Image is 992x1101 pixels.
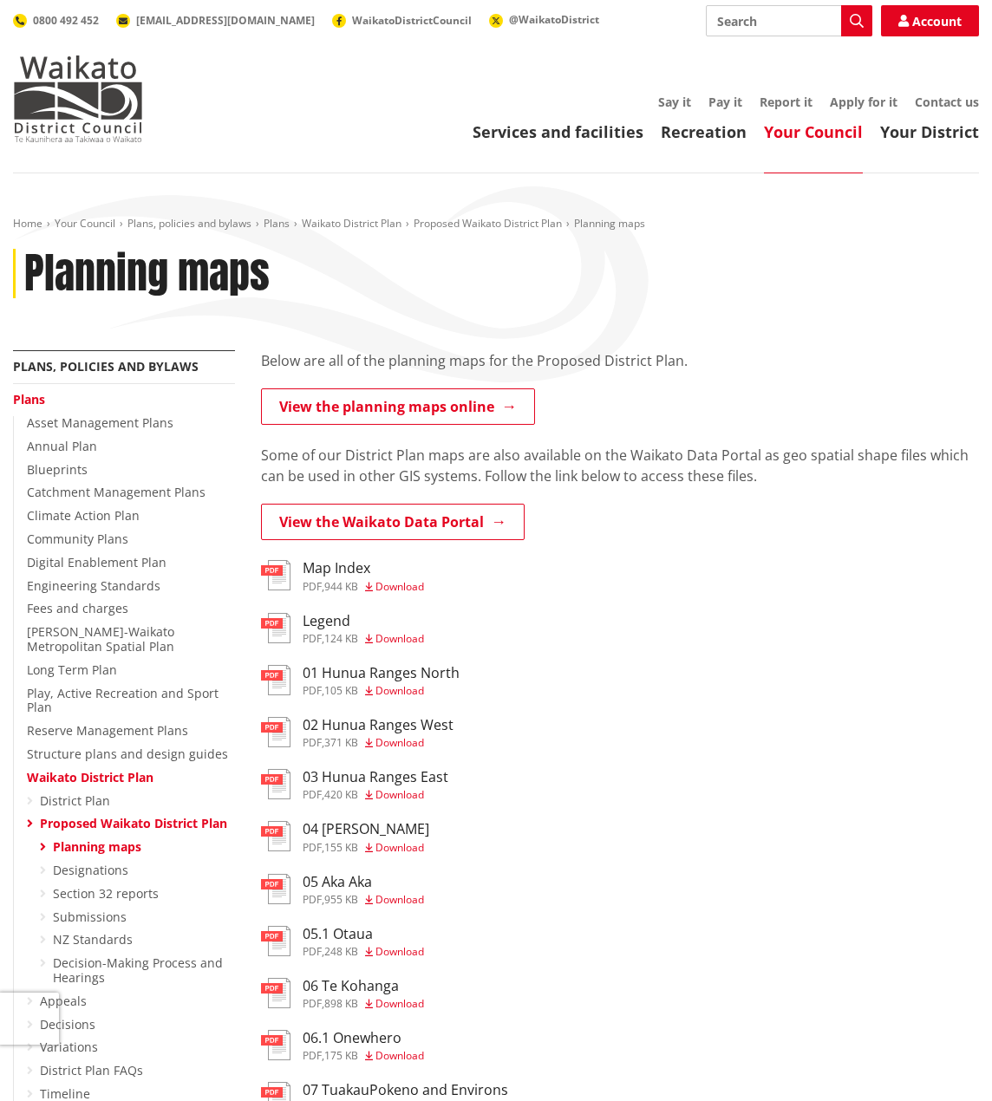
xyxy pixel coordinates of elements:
div: , [303,634,424,644]
span: pdf [303,787,322,802]
a: Recreation [661,121,747,142]
span: pdf [303,579,322,594]
span: 248 KB [324,944,358,959]
div: , [303,582,424,592]
span: WaikatoDistrictCouncil [352,13,472,28]
span: Download [375,631,424,646]
h3: 06 Te Kohanga [303,978,424,994]
a: Apply for it [830,94,897,110]
div: , [303,1051,424,1061]
a: Plans [264,216,290,231]
span: pdf [303,1048,322,1063]
img: document-pdf.svg [261,665,290,695]
a: Catchment Management Plans [27,484,206,500]
a: @WaikatoDistrict [489,12,599,27]
p: Some of our District Plan maps are also available on the Waikato Data Portal as geo spatial shape... [261,445,979,486]
a: [PERSON_NAME]-Waikato Metropolitan Spatial Plan [27,623,174,655]
a: Community Plans [27,531,128,547]
p: Below are all of the planning maps for the Proposed District Plan. [261,350,979,371]
a: Decision-Making Process and Hearings [53,954,223,986]
span: 955 KB [324,892,358,907]
h3: Map Index [303,560,424,577]
a: Play, Active Recreation and Sport Plan [27,685,219,716]
span: 105 KB [324,683,358,698]
a: 01 Hunua Ranges North pdf,105 KB Download [261,665,460,696]
a: 02 Hunua Ranges West pdf,371 KB Download [261,717,454,748]
span: Download [375,944,424,959]
a: Your Council [764,121,863,142]
span: 371 KB [324,735,358,750]
a: Structure plans and design guides [27,746,228,762]
img: document-pdf.svg [261,978,290,1008]
a: Legend pdf,124 KB Download [261,613,424,644]
a: Variations [40,1039,98,1055]
h3: 05 Aka Aka [303,874,424,890]
a: Contact us [915,94,979,110]
a: 05.1 Otaua pdf,248 KB Download [261,926,424,957]
h3: 02 Hunua Ranges West [303,717,454,733]
a: Decisions [40,1016,95,1033]
span: 175 KB [324,1048,358,1063]
a: Fees and charges [27,600,128,616]
a: Designations [53,862,128,878]
a: WaikatoDistrictCouncil [332,13,472,28]
a: Report it [760,94,813,110]
h3: 06.1 Onewhero [303,1030,424,1046]
a: Long Term Plan [27,661,117,678]
a: Home [13,216,42,231]
span: pdf [303,840,322,855]
span: Download [375,840,424,855]
a: 04 [PERSON_NAME] pdf,155 KB Download [261,821,429,852]
div: , [303,895,424,905]
img: document-pdf.svg [261,613,290,643]
div: , [303,790,448,800]
span: 155 KB [324,840,358,855]
img: document-pdf.svg [261,560,290,590]
a: Climate Action Plan [27,507,140,524]
a: Plans, policies and bylaws [127,216,251,231]
span: 0800 492 452 [33,13,99,28]
img: Waikato District Council - Te Kaunihera aa Takiwaa o Waikato [13,55,143,142]
span: 420 KB [324,787,358,802]
a: Digital Enablement Plan [27,554,166,570]
img: document-pdf.svg [261,821,290,851]
a: 03 Hunua Ranges East pdf,420 KB Download [261,769,448,800]
a: Section 32 reports [53,885,159,902]
span: [EMAIL_ADDRESS][DOMAIN_NAME] [136,13,315,28]
span: 124 KB [324,631,358,646]
a: NZ Standards [53,931,133,948]
span: pdf [303,683,322,698]
a: Annual Plan [27,438,97,454]
a: Engineering Standards [27,577,160,594]
span: pdf [303,996,322,1011]
a: Say it [658,94,691,110]
a: Reserve Management Plans [27,722,188,739]
a: View the planning maps online [261,388,535,425]
a: District Plan FAQs [40,1062,143,1078]
div: , [303,686,460,696]
span: pdf [303,892,322,907]
img: document-pdf.svg [261,1030,290,1060]
span: 944 KB [324,579,358,594]
a: Account [881,5,979,36]
span: Download [375,735,424,750]
a: 06 Te Kohanga pdf,898 KB Download [261,978,424,1009]
nav: breadcrumb [13,217,979,231]
h1: Planning maps [24,249,270,299]
h3: 05.1 Otaua [303,926,424,942]
a: Plans, policies and bylaws [13,358,199,375]
a: 0800 492 452 [13,13,99,28]
span: Download [375,1048,424,1063]
span: pdf [303,631,322,646]
a: Waikato District Plan [302,216,401,231]
span: Download [375,892,424,907]
a: Pay it [708,94,742,110]
a: Services and facilities [473,121,643,142]
span: Download [375,579,424,594]
a: View the Waikato Data Portal [261,504,525,540]
div: , [303,999,424,1009]
img: document-pdf.svg [261,926,290,956]
a: Plans [13,391,45,407]
a: Submissions [53,909,127,925]
a: Planning maps [53,838,141,855]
